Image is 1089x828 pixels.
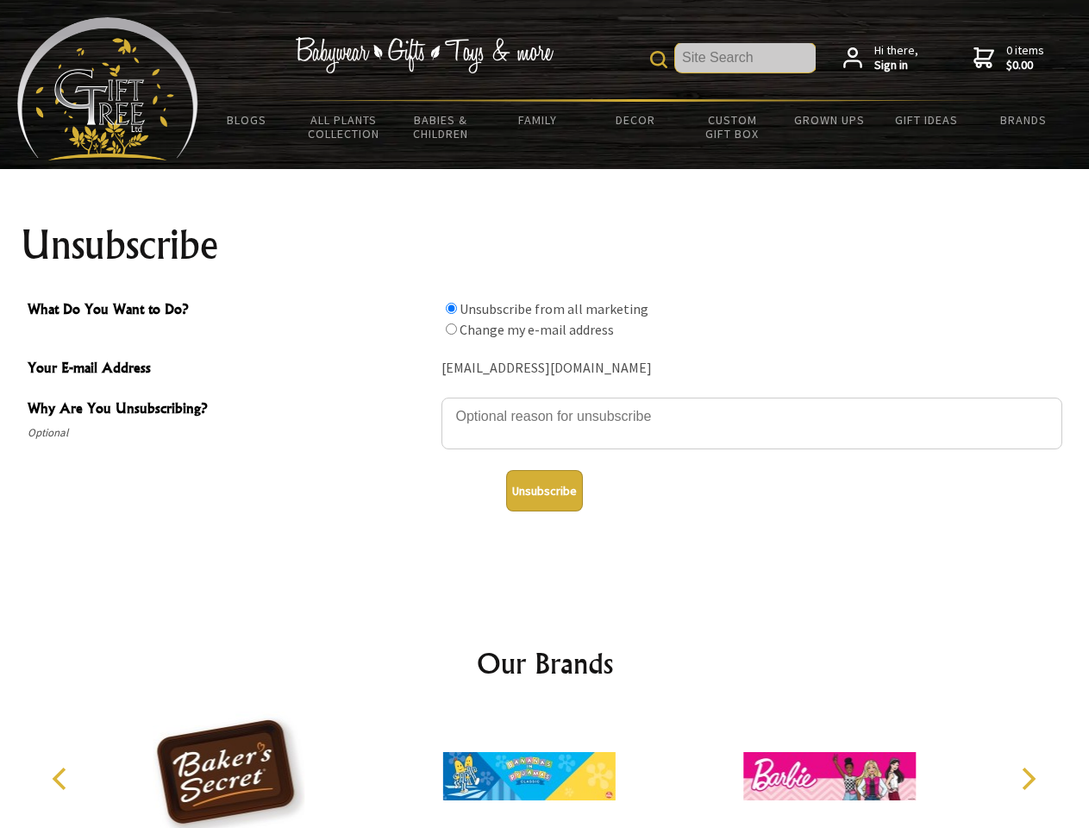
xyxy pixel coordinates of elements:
strong: $0.00 [1006,58,1044,73]
span: Your E-mail Address [28,357,433,382]
span: What Do You Want to Do? [28,298,433,323]
span: Optional [28,423,433,443]
img: Babywear - Gifts - Toys & more [295,37,554,73]
a: Brands [975,102,1073,138]
button: Unsubscribe [506,470,583,511]
a: Custom Gift Box [684,102,781,152]
button: Previous [43,760,81,798]
a: Babies & Children [392,102,490,152]
a: Gift Ideas [878,102,975,138]
span: Why Are You Unsubscribing? [28,398,433,423]
a: Grown Ups [780,102,878,138]
label: Unsubscribe from all marketing [460,300,648,317]
a: Decor [586,102,684,138]
a: Family [490,102,587,138]
label: Change my e-mail address [460,321,614,338]
img: product search [650,51,667,68]
h1: Unsubscribe [21,224,1069,266]
a: Hi there,Sign in [843,43,918,73]
a: 0 items$0.00 [973,43,1044,73]
div: [EMAIL_ADDRESS][DOMAIN_NAME] [441,355,1062,382]
strong: Sign in [874,58,918,73]
button: Next [1009,760,1047,798]
span: 0 items [1006,42,1044,73]
a: BLOGS [198,102,296,138]
img: Babyware - Gifts - Toys and more... [17,17,198,160]
a: All Plants Collection [296,102,393,152]
input: Site Search [675,43,816,72]
textarea: Why Are You Unsubscribing? [441,398,1062,449]
h2: Our Brands [34,643,1055,684]
span: Hi there, [874,43,918,73]
input: What Do You Want to Do? [446,303,457,314]
input: What Do You Want to Do? [446,323,457,335]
